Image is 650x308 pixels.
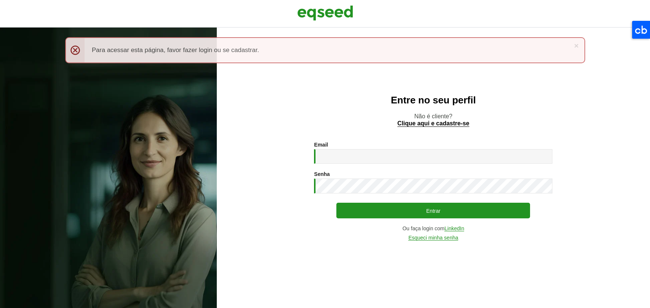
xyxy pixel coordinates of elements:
div: Para acessar esta página, favor fazer login ou se cadastrar. [65,37,585,63]
a: LinkedIn [444,226,464,231]
a: Esqueci minha senha [408,235,458,241]
label: Senha [314,171,330,177]
a: × [574,42,578,49]
h2: Entre no seu perfil [232,95,635,106]
label: Email [314,142,328,147]
button: Entrar [336,203,530,218]
div: Ou faça login com [314,226,552,231]
img: EqSeed Logo [297,4,353,22]
a: Clique aqui e cadastre-se [397,121,469,127]
p: Não é cliente? [232,113,635,127]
